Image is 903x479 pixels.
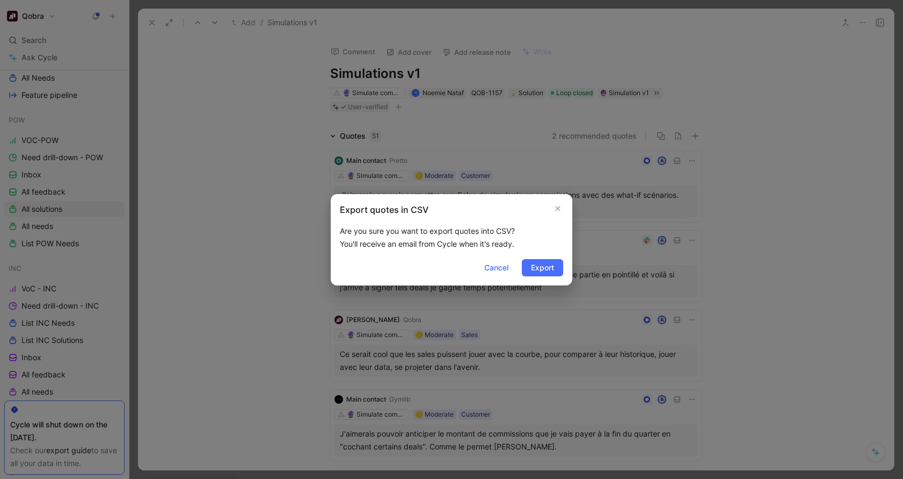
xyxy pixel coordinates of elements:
[484,261,508,274] span: Cancel
[522,259,563,276] button: Export
[531,261,554,274] span: Export
[340,203,428,216] h2: Export quotes in CSV
[475,259,518,276] button: Cancel
[340,225,563,251] div: Are you sure you want to export quotes into CSV? You'll receive an email from Cycle when it's ready.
